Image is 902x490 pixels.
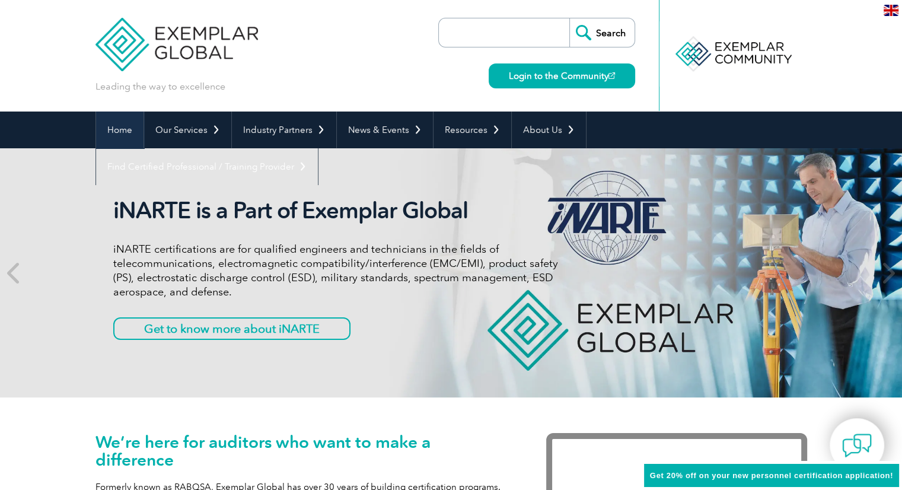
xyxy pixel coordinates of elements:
[113,197,558,224] h2: iNARTE is a Part of Exemplar Global
[434,112,511,148] a: Resources
[113,242,558,299] p: iNARTE certifications are for qualified engineers and technicians in the fields of telecommunicat...
[569,18,635,47] input: Search
[842,431,872,460] img: contact-chat.png
[95,80,225,93] p: Leading the way to excellence
[144,112,231,148] a: Our Services
[489,63,635,88] a: Login to the Community
[96,112,144,148] a: Home
[337,112,433,148] a: News & Events
[512,112,586,148] a: About Us
[608,72,615,79] img: open_square.png
[95,433,511,469] h1: We’re here for auditors who want to make a difference
[650,471,893,480] span: Get 20% off on your new personnel certification application!
[96,148,318,185] a: Find Certified Professional / Training Provider
[232,112,336,148] a: Industry Partners
[884,5,898,16] img: en
[113,317,350,340] a: Get to know more about iNARTE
